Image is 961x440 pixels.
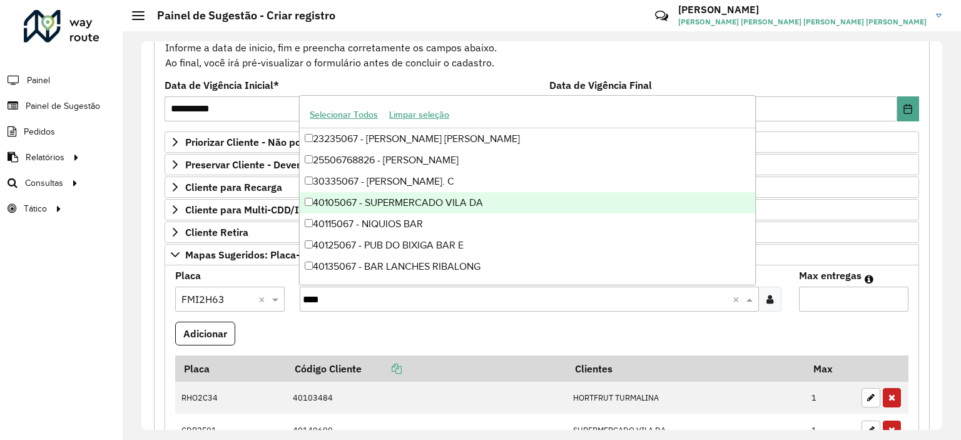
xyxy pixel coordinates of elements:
[185,227,248,237] span: Cliente Retira
[175,356,286,382] th: Placa
[566,356,805,382] th: Clientes
[24,202,47,215] span: Tático
[799,268,862,283] label: Max entregas
[185,250,332,260] span: Mapas Sugeridos: Placa-Cliente
[897,96,919,121] button: Choose Date
[549,78,652,93] label: Data de Vigência Final
[300,150,755,171] div: 25506768826 - [PERSON_NAME]
[805,382,855,414] td: 1
[865,274,873,284] em: Máximo de clientes que serão colocados na mesma rota com os clientes informados
[165,154,919,175] a: Preservar Cliente - Devem ficar no buffer, não roteirizar
[300,192,755,213] div: 40105067 - SUPERMERCADO VILA DA
[25,177,63,190] span: Consultas
[185,182,282,192] span: Cliente para Recarga
[145,9,335,23] h2: Painel de Sugestão - Criar registro
[165,131,919,153] a: Priorizar Cliente - Não podem ficar no buffer
[165,177,919,198] a: Cliente para Recarga
[175,322,235,345] button: Adicionar
[733,292,743,307] span: Clear all
[300,171,755,192] div: 30335067 - [PERSON_NAME]. C
[27,74,50,87] span: Painel
[175,268,201,283] label: Placa
[384,105,455,125] button: Limpar seleção
[300,213,755,235] div: 40115067 - NIQUIOS BAR
[26,100,100,113] span: Painel de Sugestão
[362,362,402,375] a: Copiar
[165,222,919,243] a: Cliente Retira
[300,235,755,256] div: 40125067 - PUB DO BIXIGA BAR E
[299,95,756,285] ng-dropdown-panel: Options list
[648,3,675,29] a: Contato Rápido
[300,256,755,277] div: 40135067 - BAR LANCHES RIBALONG
[300,128,755,150] div: 23235067 - [PERSON_NAME] [PERSON_NAME]
[566,382,805,414] td: HORTFRUT TURMALINA
[165,78,279,93] label: Data de Vigência Inicial
[286,356,566,382] th: Código Cliente
[286,382,566,414] td: 40103484
[26,151,64,164] span: Relatórios
[304,105,384,125] button: Selecionar Todos
[678,4,927,16] h3: [PERSON_NAME]
[165,199,919,220] a: Cliente para Multi-CDD/Internalização
[805,356,855,382] th: Max
[185,137,390,147] span: Priorizar Cliente - Não podem ficar no buffer
[175,382,286,414] td: RHO2C34
[185,160,440,170] span: Preservar Cliente - Devem ficar no buffer, não roteirizar
[24,125,55,138] span: Pedidos
[165,244,919,265] a: Mapas Sugeridos: Placa-Cliente
[258,292,269,307] span: Clear all
[678,16,927,28] span: [PERSON_NAME] [PERSON_NAME] [PERSON_NAME] [PERSON_NAME]
[165,24,919,71] div: Informe a data de inicio, fim e preencha corretamente os campos abaixo. Ao final, você irá pré-vi...
[185,205,362,215] span: Cliente para Multi-CDD/Internalização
